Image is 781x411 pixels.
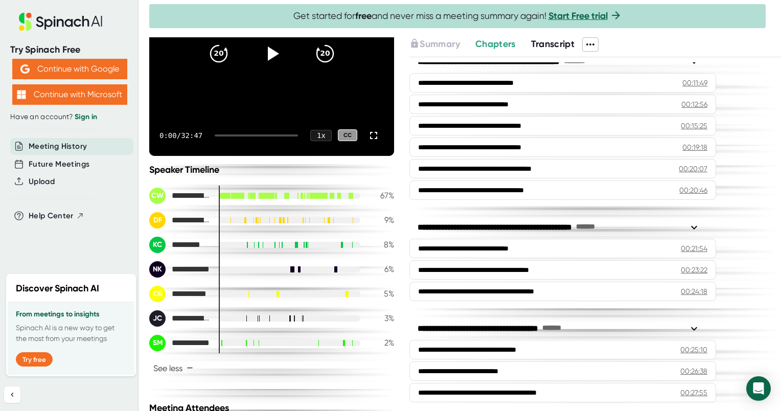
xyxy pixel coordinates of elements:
[475,37,516,51] button: Chapters
[681,243,707,254] div: 00:21:54
[159,131,202,140] div: 0:00 / 32:47
[531,38,575,50] span: Transcript
[29,210,84,222] button: Help Center
[409,37,460,51] button: Summary
[680,366,707,376] div: 00:26:38
[682,78,707,88] div: 00:11:49
[29,210,74,222] span: Help Center
[10,44,129,56] div: Try Spinach Free
[16,310,126,318] h3: From meetings to insights
[149,188,211,204] div: Carrie Wilson
[681,286,707,296] div: 00:24:18
[149,310,211,327] div: Jaclyn Charais
[369,289,394,299] div: 5 %
[187,364,193,372] span: −
[409,37,475,52] div: Upgrade to access
[29,176,55,188] button: Upload
[4,386,20,403] button: Collapse sidebar
[369,313,394,323] div: 3 %
[149,237,166,253] div: KC
[548,10,608,21] a: Start Free trial
[293,10,622,22] span: Get started for and never miss a meeting summary again!
[369,338,394,348] div: 2 %
[369,191,394,200] div: 67 %
[149,359,197,377] button: See less−
[29,158,89,170] button: Future Meetings
[682,142,707,152] div: 00:19:18
[369,215,394,225] div: 9 %
[475,38,516,50] span: Chapters
[310,130,332,141] div: 1 x
[149,335,166,351] div: SM
[149,310,166,327] div: JC
[149,164,394,175] div: Speaker Timeline
[20,64,30,74] img: Aehbyd4JwY73AAAAAElFTkSuQmCC
[680,387,707,398] div: 00:27:55
[369,240,394,249] div: 8 %
[679,185,707,195] div: 00:20:46
[746,376,771,401] div: Open Intercom Messenger
[355,10,372,21] b: free
[149,261,211,278] div: Nancy Kinzer
[16,323,126,344] p: Spinach AI is a new way to get the most from your meetings
[420,38,460,50] span: Summary
[10,112,129,122] div: Have an account?
[12,84,127,105] button: Continue with Microsoft
[75,112,97,121] a: Sign in
[369,264,394,274] div: 6 %
[149,335,211,351] div: Sharee Malik
[679,164,707,174] div: 00:20:07
[338,129,357,141] div: CC
[149,188,166,204] div: CW
[12,59,127,79] button: Continue with Google
[149,261,166,278] div: NK
[531,37,575,51] button: Transcript
[149,286,211,302] div: Chris Rider
[681,265,707,275] div: 00:23:22
[149,212,166,229] div: DF
[29,141,87,152] button: Meeting History
[16,282,99,295] h2: Discover Spinach AI
[681,99,707,109] div: 00:12:56
[16,352,53,367] button: Try free
[680,345,707,355] div: 00:25:10
[681,121,707,131] div: 00:15:25
[149,286,166,302] div: CR
[149,212,211,229] div: Domenico Foti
